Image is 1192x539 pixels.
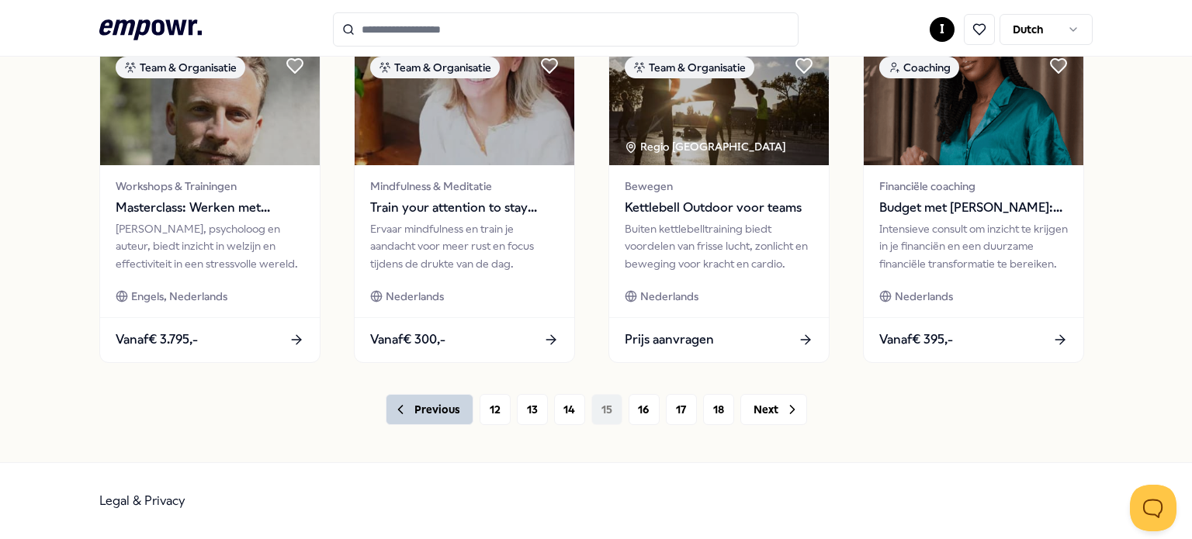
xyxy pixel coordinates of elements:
[99,40,321,363] a: package imageTeam & OrganisatieWorkshops & TrainingenMasterclass: Werken met Millennials (voor le...
[386,394,473,425] button: Previous
[879,330,953,350] span: Vanaf € 395,-
[609,41,829,165] img: package image
[517,394,548,425] button: 13
[879,57,959,78] div: Coaching
[625,198,813,218] span: Kettlebell Outdoor voor teams
[370,198,559,218] span: Train your attention to stay focussed
[625,57,754,78] div: Team & Organisatie
[370,330,445,350] span: Vanaf € 300,-
[370,178,559,195] span: Mindfulness & Meditatie
[354,40,575,363] a: package imageTeam & OrganisatieMindfulness & MeditatieTrain your attention to stay focussedErvaar...
[355,41,574,165] img: package image
[740,394,807,425] button: Next
[1130,485,1176,531] iframe: Help Scout Beacon - Open
[370,57,500,78] div: Team & Organisatie
[386,288,444,305] span: Nederlands
[608,40,830,363] a: package imageTeam & OrganisatieRegio [GEOGRAPHIC_DATA] BewegenKettlebell Outdoor voor teamsBuiten...
[879,178,1068,195] span: Financiële coaching
[625,220,813,272] div: Buiten kettlebelltraining biedt voordelen van frisse lucht, zonlicht en beweging voor kracht en c...
[640,288,698,305] span: Nederlands
[100,41,320,165] img: package image
[99,493,185,508] a: Legal & Privacy
[625,138,788,155] div: Regio [GEOGRAPHIC_DATA]
[333,12,799,47] input: Search for products, categories or subcategories
[703,394,734,425] button: 18
[116,178,304,195] span: Workshops & Trainingen
[864,41,1083,165] img: package image
[116,330,198,350] span: Vanaf € 3.795,-
[116,220,304,272] div: [PERSON_NAME], psycholoog en auteur, biedt inzicht in welzijn en effectiviteit in een stressvolle...
[370,220,559,272] div: Ervaar mindfulness en train je aandacht voor meer rust en focus tijdens de drukte van de dag.
[625,330,714,350] span: Prijs aanvragen
[629,394,660,425] button: 16
[879,198,1068,218] span: Budget met [PERSON_NAME]: Consult
[666,394,697,425] button: 17
[895,288,953,305] span: Nederlands
[625,178,813,195] span: Bewegen
[554,394,585,425] button: 14
[480,394,511,425] button: 12
[879,220,1068,272] div: Intensieve consult om inzicht te krijgen in je financiën en een duurzame financiële transformatie...
[930,17,955,42] button: I
[116,198,304,218] span: Masterclass: Werken met Millennials (voor leidinggevenden)
[131,288,227,305] span: Engels, Nederlands
[863,40,1084,363] a: package imageCoachingFinanciële coachingBudget met [PERSON_NAME]: ConsultIntensieve consult om in...
[116,57,245,78] div: Team & Organisatie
